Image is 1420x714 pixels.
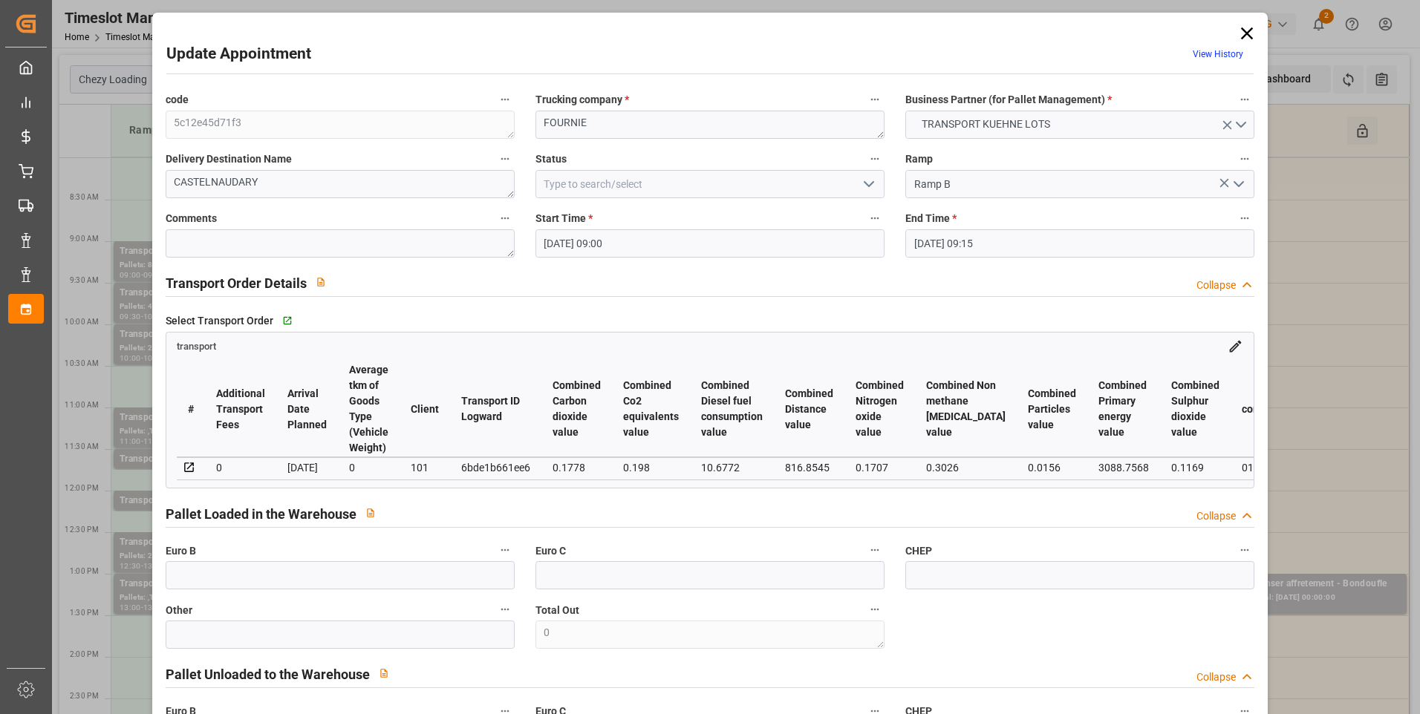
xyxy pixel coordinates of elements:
th: Combined Particles value [1017,361,1087,457]
span: Business Partner (for Pallet Management) [905,92,1112,108]
h2: Transport Order Details [166,273,307,293]
div: Collapse [1196,278,1236,293]
button: Total Out [865,600,885,619]
input: Type to search/select [905,170,1254,198]
button: open menu [1227,173,1249,196]
button: View description [307,268,335,296]
th: Combined Distance value [774,361,844,457]
span: Ramp [905,151,933,167]
button: Start Time * [865,209,885,228]
span: TRANSPORT KUEHNE LOTS [914,117,1058,132]
span: transport [177,341,216,352]
span: Euro C [535,543,566,559]
button: View description [370,659,398,687]
a: View History [1193,49,1243,59]
th: Client [400,361,450,457]
div: 10.6772 [701,459,763,476]
button: Delivery Destination Name [495,149,515,168]
th: Transport ID Logward [450,361,541,457]
input: DD-MM-YYYY HH:MM [905,229,1254,258]
textarea: 0 [535,620,885,649]
input: Type to search/select [535,170,885,198]
div: 101 [411,459,439,476]
div: Collapse [1196,508,1236,524]
div: 0.1169 [1171,459,1219,476]
button: Ramp [1235,149,1254,168]
button: Euro C [865,540,885,560]
th: Combined Diesel fuel consumption value [690,361,774,457]
span: Status [535,151,567,167]
textarea: FOURNIE [535,111,885,139]
div: 0 [349,459,388,476]
th: Arrival Date Planned [276,361,338,457]
span: code [166,92,189,108]
button: Euro B [495,540,515,560]
div: 6bde1b661ee6 [461,459,530,476]
a: transport [177,339,216,351]
span: CHEP [905,543,932,559]
div: 3088.7568 [1098,459,1149,476]
div: 0 [216,459,265,476]
button: Trucking company * [865,90,885,109]
div: 0.198 [623,459,679,476]
button: Business Partner (for Pallet Management) * [1235,90,1254,109]
th: Combined Sulphur dioxide value [1160,361,1231,457]
th: Combined Nitrogen oxide value [844,361,915,457]
div: Collapse [1196,669,1236,685]
span: End Time [905,211,957,226]
textarea: CASTELNAUDARY [166,170,515,198]
button: Status [865,149,885,168]
th: # [177,361,205,457]
span: Euro B [166,543,196,559]
button: View description [356,499,385,527]
button: open menu [905,111,1254,139]
h2: Pallet Loaded in the Warehouse [166,504,356,524]
span: Delivery Destination Name [166,151,292,167]
th: Average tkm of Goods Type (Vehicle Weight) [338,361,400,457]
div: [DATE] [287,459,327,476]
th: Combined Non methane [MEDICAL_DATA] value [915,361,1017,457]
th: Combined Co2 equivalents value [612,361,690,457]
span: Start Time [535,211,593,226]
button: CHEP [1235,540,1254,560]
th: Additional Transport Fees [205,361,276,457]
span: Total Out [535,603,579,618]
button: Comments [495,209,515,228]
input: DD-MM-YYYY HH:MM [535,229,885,258]
div: 0.1778 [553,459,601,476]
th: Combined Primary energy value [1087,361,1160,457]
div: 0.3026 [926,459,1006,476]
div: 0.1707 [856,459,904,476]
div: 0.0156 [1028,459,1076,476]
span: Other [166,603,192,618]
h2: Pallet Unloaded to the Warehouse [166,664,370,684]
button: Other [495,600,515,619]
span: Select Transport Order [166,313,273,329]
span: Trucking company [535,92,629,108]
textarea: 5c12e45d71f3 [166,111,515,139]
button: open menu [857,173,879,196]
button: code [495,90,515,109]
h2: Update Appointment [166,42,311,66]
span: Comments [166,211,217,226]
th: Combined Carbon dioxide value [541,361,612,457]
div: 816.8545 [785,459,833,476]
button: End Time * [1235,209,1254,228]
